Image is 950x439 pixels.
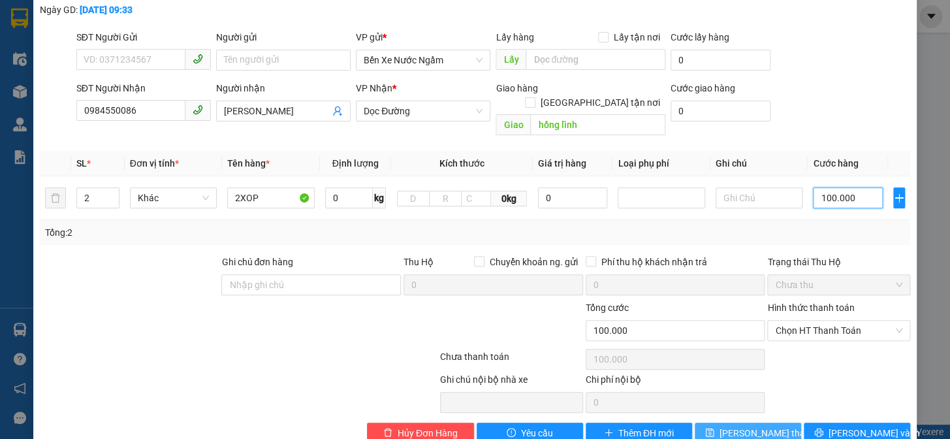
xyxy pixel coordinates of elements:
input: VD: Bàn, Ghế [227,187,315,208]
span: SL [76,158,87,169]
span: Phí thu hộ khách nhận trả [596,255,712,269]
input: Ghi chú đơn hàng [221,274,401,295]
span: Cước hàng [813,158,858,169]
span: Khác [138,188,210,208]
div: Tổng: 2 [45,225,368,240]
span: save [705,428,714,438]
span: Lấy hàng [496,32,533,42]
div: Người nhận [216,81,351,95]
input: Dọc đường [526,49,665,70]
div: Chưa thanh toán [439,350,584,372]
span: VP Nhận [356,83,392,93]
input: Dọc đường [530,114,665,135]
b: [DATE] 09:33 [80,5,133,15]
label: Cước giao hàng [671,83,735,93]
span: [GEOGRAPHIC_DATA] tận nơi [535,95,665,110]
span: Định lượng [332,158,379,169]
span: Thu Hộ [404,257,434,267]
div: VP gửi [356,30,490,44]
span: Giao hàng [496,83,537,93]
span: Lấy tận nơi [609,30,665,44]
span: delete [383,428,392,438]
span: plus [894,193,904,203]
div: Ngày GD: [40,3,183,17]
span: Chưa thu [775,275,902,295]
span: Dọc Đường [364,101,483,121]
input: D [397,191,430,206]
span: Đơn vị tính [130,158,179,169]
span: Kích thước [439,158,484,169]
button: plus [893,187,905,208]
label: Ghi chú đơn hàng [221,257,293,267]
button: delete [45,187,66,208]
input: Ghi Chú [716,187,803,208]
div: Ghi chú nội bộ nhà xe [440,372,583,392]
span: Tên hàng [227,158,270,169]
label: Cước lấy hàng [671,32,729,42]
span: user-add [332,106,343,116]
span: Chuyển khoản ng. gửi [484,255,583,269]
span: printer [814,428,823,438]
div: Người gửi [216,30,351,44]
span: phone [193,105,203,115]
input: R [429,191,462,206]
div: Trạng thái Thu Hộ [767,255,910,269]
span: kg [373,187,386,208]
span: Giao [496,114,530,135]
span: Tổng cước [586,302,629,313]
label: Hình thức thanh toán [767,302,854,313]
span: plus [604,428,613,438]
span: exclamation-circle [507,428,516,438]
th: Ghi chú [710,151,808,176]
div: SĐT Người Gửi [76,30,211,44]
span: phone [193,54,203,64]
b: GỬI : Bến Xe Nước Ngầm [16,17,221,39]
input: C [461,191,490,206]
span: 0kg [491,191,527,206]
span: Lấy [496,49,526,70]
span: Chọn HT Thanh Toán [775,321,902,340]
span: Giá trị hàng [538,158,586,169]
div: Chi phí nội bộ [586,372,765,392]
span: Bến Xe Nước Ngầm [364,50,483,70]
input: Cước giao hàng [671,101,770,122]
th: Loại phụ phí [612,151,710,176]
div: SĐT Người Nhận [76,81,211,95]
input: Cước lấy hàng [671,50,770,71]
